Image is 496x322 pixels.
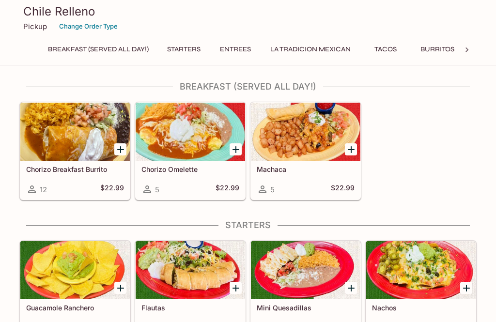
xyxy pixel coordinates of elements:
[55,19,122,34] button: Change Order Type
[40,185,47,194] span: 12
[230,282,242,294] button: Add Flautas
[214,43,257,56] button: Entrees
[460,282,472,294] button: Add Nachos
[372,304,470,312] h5: Nachos
[251,103,360,161] div: Machaca
[162,43,206,56] button: Starters
[100,184,124,195] h5: $22.99
[26,165,124,173] h5: Chorizo Breakfast Burrito
[366,241,476,299] div: Nachos
[20,103,130,161] div: Chorizo Breakfast Burrito
[23,4,473,19] h3: Chile Relleno
[155,185,159,194] span: 5
[114,282,126,294] button: Add Guacamole Ranchero
[345,143,357,155] button: Add Machaca
[23,22,47,31] p: Pickup
[135,102,246,200] a: Chorizo Omelette5$22.99
[20,241,130,299] div: Guacamole Ranchero
[136,241,245,299] div: Flautas
[230,143,242,155] button: Add Chorizo Omelette
[270,185,275,194] span: 5
[415,43,460,56] button: Burritos
[345,282,357,294] button: Add Mini Quesadillas
[257,165,355,173] h5: Machaca
[19,81,477,92] h4: Breakfast (Served ALL DAY!)
[20,102,130,200] a: Chorizo Breakfast Burrito12$22.99
[216,184,239,195] h5: $22.99
[251,241,360,299] div: Mini Quesadillas
[114,143,126,155] button: Add Chorizo Breakfast Burrito
[250,102,361,200] a: Machaca5$22.99
[257,304,355,312] h5: Mini Quesadillas
[43,43,154,56] button: Breakfast (Served ALL DAY!)
[141,165,239,173] h5: Chorizo Omelette
[364,43,407,56] button: Tacos
[136,103,245,161] div: Chorizo Omelette
[265,43,356,56] button: La Tradicion Mexican
[331,184,355,195] h5: $22.99
[141,304,239,312] h5: Flautas
[26,304,124,312] h5: Guacamole Ranchero
[19,220,477,230] h4: Starters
